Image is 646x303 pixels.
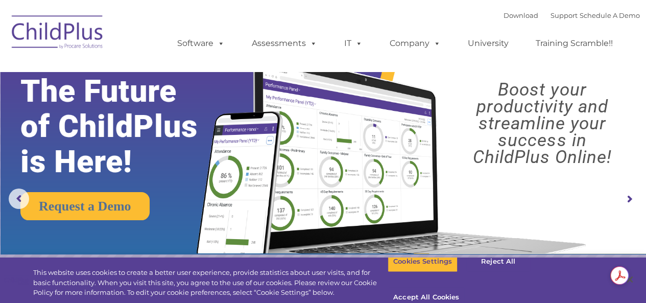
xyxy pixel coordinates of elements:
a: Download [504,11,538,19]
a: Company [379,33,451,54]
button: Reject All [466,251,530,272]
div: This website uses cookies to create a better user experience, provide statistics about user visit... [33,268,388,298]
a: Software [167,33,235,54]
span: Phone number [142,109,185,117]
span: Last name [142,67,173,75]
a: University [458,33,519,54]
a: Support [551,11,578,19]
a: Training Scramble!! [525,33,623,54]
a: Assessments [242,33,327,54]
button: Cookies Settings [388,251,458,272]
rs-layer: Boost your productivity and streamline your success in ChildPlus Online! [446,81,638,166]
img: ChildPlus by Procare Solutions [7,8,109,59]
a: Schedule A Demo [580,11,640,19]
a: IT [334,33,373,54]
rs-layer: The Future of ChildPlus is Here! [20,74,227,179]
font: | [504,11,640,19]
a: Request a Demo [20,192,150,220]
